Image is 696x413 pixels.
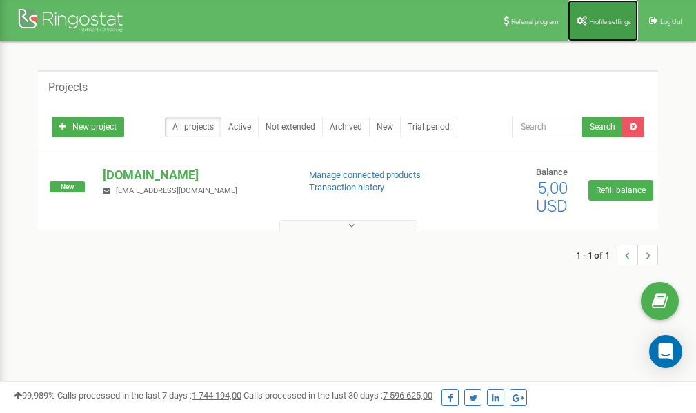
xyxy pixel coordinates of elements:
[536,167,568,177] span: Balance
[383,390,432,401] u: 7 596 625,00
[576,245,617,265] span: 1 - 1 of 1
[589,18,631,26] span: Profile settings
[309,170,421,180] a: Manage connected products
[649,335,682,368] div: Open Intercom Messenger
[57,390,241,401] span: Calls processed in the last 7 days :
[322,117,370,137] a: Archived
[588,180,653,201] a: Refill balance
[192,390,241,401] u: 1 744 194,00
[14,390,55,401] span: 99,989%
[52,117,124,137] a: New project
[536,179,568,216] span: 5,00 USD
[309,182,384,192] a: Transaction history
[50,181,85,192] span: New
[512,117,583,137] input: Search
[103,166,286,184] p: [DOMAIN_NAME]
[511,18,559,26] span: Referral program
[48,81,88,94] h5: Projects
[243,390,432,401] span: Calls processed in the last 30 days :
[221,117,259,137] a: Active
[576,231,658,279] nav: ...
[116,186,237,195] span: [EMAIL_ADDRESS][DOMAIN_NAME]
[660,18,682,26] span: Log Out
[582,117,623,137] button: Search
[400,117,457,137] a: Trial period
[369,117,401,137] a: New
[165,117,221,137] a: All projects
[258,117,323,137] a: Not extended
